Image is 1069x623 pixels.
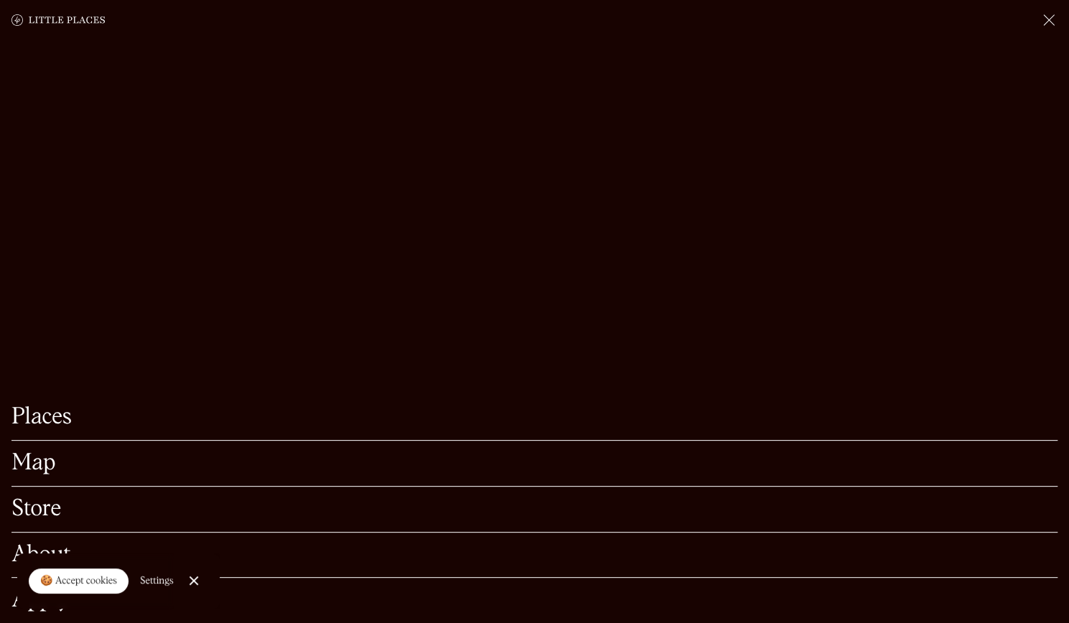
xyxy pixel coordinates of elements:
[11,498,1058,520] a: Store
[11,452,1058,474] a: Map
[140,565,174,597] a: Settings
[29,568,129,594] a: 🍪 Accept cookies
[11,544,1058,566] a: About
[11,589,1058,612] a: Apply
[179,566,208,595] a: Close Cookie Popup
[140,576,174,586] div: Settings
[40,574,117,589] div: 🍪 Accept cookies
[11,406,1058,428] a: Places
